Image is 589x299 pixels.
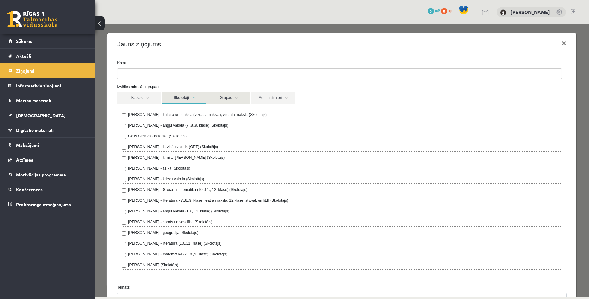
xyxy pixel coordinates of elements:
[16,53,31,59] span: Aktuāli
[33,120,123,125] label: [PERSON_NAME] - latviešu valoda (OPT) (Skolotājs)
[16,127,54,133] span: Digitālie materiāli
[33,152,109,158] label: [PERSON_NAME] - krievu valoda (Skolotājs)
[8,78,87,93] a: Informatīvie ziņojumi
[8,138,87,152] a: Maksājumi
[441,8,455,13] a: 0 xp
[33,141,96,147] label: [PERSON_NAME] - fizika (Skolotājs)
[33,87,172,93] label: [PERSON_NAME] - kultūra un māksla (vizuālā māksla), vizuālā māksla (Skolotājs)
[16,187,43,192] span: Konferences
[16,63,87,78] legend: Ziņojumi
[8,49,87,63] a: Aktuāli
[33,216,127,222] label: [PERSON_NAME] - literatūra (10.,11. klase) (Skolotājs)
[8,167,87,182] a: Motivācijas programma
[8,108,87,123] a: [DEMOGRAPHIC_DATA]
[16,172,66,177] span: Motivācijas programma
[18,260,477,266] label: Temats:
[428,8,434,14] span: 5
[33,109,92,115] label: Gatis Cielava - datorika (Skolotājs)
[441,8,447,14] span: 0
[8,123,87,137] a: Digitālie materiāli
[500,9,506,16] img: Aivars Brālis
[7,11,57,27] a: Rīgas 1. Tālmācības vidusskola
[16,98,51,103] span: Mācību materiāli
[8,197,87,212] a: Proktoringa izmēģinājums
[33,163,152,168] label: [PERSON_NAME] - Grosa - matemātika (10.,11., 12. klase) (Skolotājs)
[18,36,477,41] label: Kam:
[23,15,66,25] h4: Jauns ziņojums
[16,138,87,152] legend: Maksājumi
[510,9,550,15] a: [PERSON_NAME]
[8,63,87,78] a: Ziņojumi
[448,8,452,13] span: xp
[33,173,193,179] label: [PERSON_NAME] - literatūra - 7.,8.,9. klase, teātra māksla, 12.klase latv.val. un lit.II (Skolotājs)
[22,68,67,80] a: Klases
[33,227,133,233] label: [PERSON_NAME] - matemātika (7., 8.,9. klase) (Skolotājs)
[8,93,87,108] a: Mācību materiāli
[16,201,71,207] span: Proktoringa izmēģinājums
[33,98,134,104] label: [PERSON_NAME] - angļu valoda (7.,8.,9. klase) (Skolotājs)
[156,68,200,80] a: Administratori
[435,8,440,13] span: mP
[33,206,104,211] label: [PERSON_NAME] - ģeogrāfija (Skolotājs)
[6,6,443,13] body: Editor, wiswyg-editor-47363962151580-1755776400-187
[33,195,118,200] label: [PERSON_NAME] - sports un veselība (Skolotājs)
[8,182,87,197] a: Konferences
[462,10,477,28] button: ×
[16,112,66,118] span: [DEMOGRAPHIC_DATA]
[33,238,84,243] label: [PERSON_NAME] (Skolotājs)
[8,152,87,167] a: Atzīmes
[33,184,134,190] label: [PERSON_NAME] - angļu valoda (10., 11. klase) (Skolotājs)
[33,130,130,136] label: [PERSON_NAME] - ķīmija, [PERSON_NAME] (Skolotājs)
[18,60,477,65] label: Izvēlies adresātu grupas:
[428,8,440,13] a: 5 mP
[16,157,33,163] span: Atzīmes
[111,68,156,80] a: Grupas
[16,38,32,44] span: Sākums
[8,34,87,48] a: Sākums
[16,78,87,93] legend: Informatīvie ziņojumi
[67,68,111,80] a: Skolotāji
